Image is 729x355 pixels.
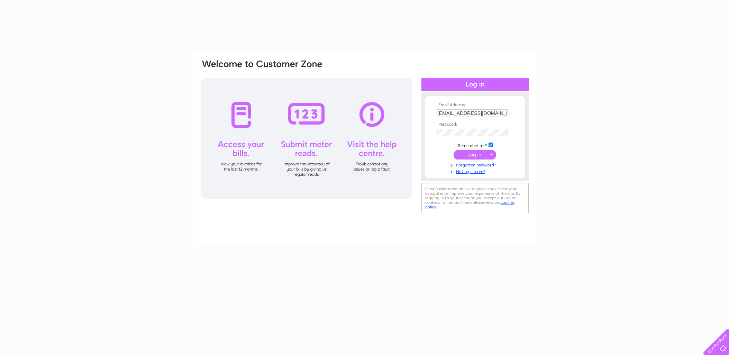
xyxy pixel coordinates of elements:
[454,150,496,160] input: Submit
[435,142,515,148] td: Remember me?
[425,200,514,209] a: cookies policy
[435,103,515,108] th: Email Address:
[421,183,529,213] div: Clear Business would like to place cookies on your computer to improve your experience of the sit...
[435,122,515,127] th: Password:
[437,161,515,168] a: Forgotten password?
[437,168,515,174] a: Not registered?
